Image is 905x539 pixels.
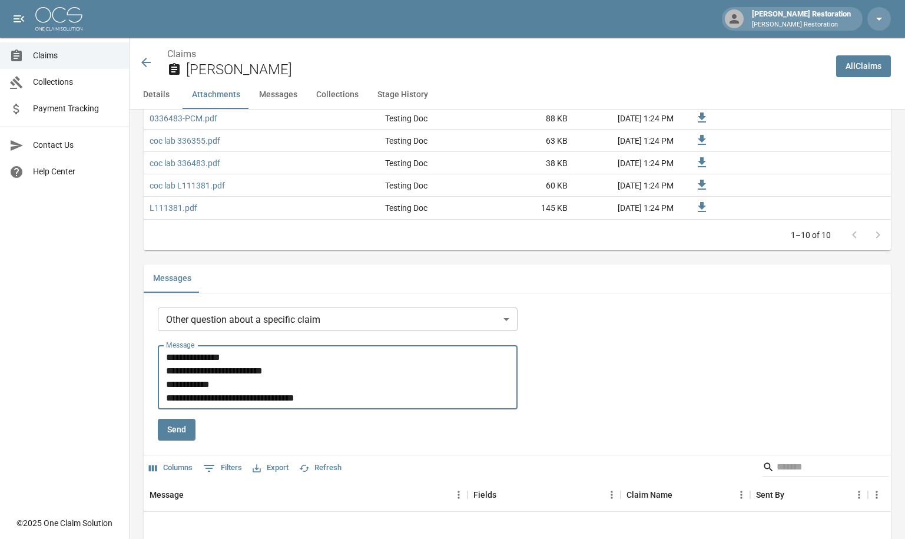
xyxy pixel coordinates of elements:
[784,487,801,503] button: Sort
[385,135,427,147] div: Testing Doc
[186,61,827,78] h2: [PERSON_NAME]
[250,459,291,477] button: Export
[33,49,120,62] span: Claims
[385,202,427,214] div: Testing Doc
[485,152,574,174] div: 38 KB
[750,478,868,511] div: Sent By
[850,486,868,504] button: Menu
[144,264,891,293] div: related-list tabs
[33,139,120,151] span: Contact Us
[150,157,220,169] a: coc lab 336483.pdf
[130,81,905,109] div: anchor tabs
[672,487,689,503] button: Sort
[33,102,120,115] span: Payment Tracking
[158,307,518,331] div: Other question about a specific claim
[603,486,621,504] button: Menu
[732,486,750,504] button: Menu
[166,340,194,350] label: Message
[296,459,344,477] button: Refresh
[146,459,195,477] button: Select columns
[250,81,307,109] button: Messages
[385,113,427,124] div: Testing Doc
[150,180,225,191] a: coc lab L111381.pdf
[763,458,889,479] div: Search
[150,135,220,147] a: coc lab 336355.pdf
[167,48,196,59] a: Claims
[574,130,679,152] div: [DATE] 1:24 PM
[485,130,574,152] div: 63 KB
[167,47,827,61] nav: breadcrumb
[791,229,831,241] p: 1–10 of 10
[150,478,184,511] div: Message
[183,81,250,109] button: Attachments
[496,487,513,503] button: Sort
[130,81,183,109] button: Details
[485,174,574,197] div: 60 KB
[144,264,201,293] button: Messages
[200,459,245,478] button: Show filters
[16,517,112,529] div: © 2025 One Claim Solution
[450,486,468,504] button: Menu
[35,7,82,31] img: ocs-logo-white-transparent.png
[756,478,784,511] div: Sent By
[158,419,195,441] button: Send
[574,197,679,219] div: [DATE] 1:24 PM
[626,478,672,511] div: Claim Name
[307,81,368,109] button: Collections
[150,113,217,124] a: 0336483-PCM.pdf
[485,107,574,130] div: 88 KB
[473,478,496,511] div: Fields
[752,20,851,30] p: [PERSON_NAME] Restoration
[144,478,468,511] div: Message
[836,55,891,77] a: AllClaims
[368,81,437,109] button: Stage History
[621,478,750,511] div: Claim Name
[574,174,679,197] div: [DATE] 1:24 PM
[385,180,427,191] div: Testing Doc
[7,7,31,31] button: open drawer
[184,487,200,503] button: Sort
[33,166,120,178] span: Help Center
[747,8,856,29] div: [PERSON_NAME] Restoration
[33,76,120,88] span: Collections
[385,157,427,169] div: Testing Doc
[468,478,621,511] div: Fields
[574,152,679,174] div: [DATE] 1:24 PM
[574,107,679,130] div: [DATE] 1:24 PM
[868,486,886,504] button: Menu
[485,197,574,219] div: 145 KB
[150,202,197,214] a: L111381.pdf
